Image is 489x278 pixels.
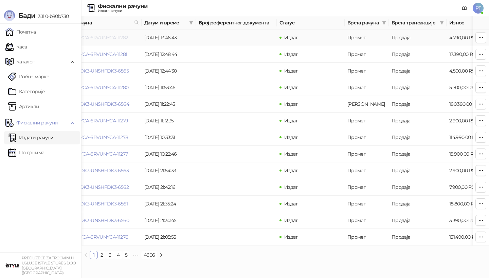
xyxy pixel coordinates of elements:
[389,162,447,179] td: Продаја
[473,3,484,14] span: PT
[61,46,142,63] td: 6RVUNYCA-6RVUNYCA-11281
[345,196,389,212] td: Промет
[8,85,45,98] a: Категорије
[8,100,39,113] a: ArtikliАртикли
[64,19,131,26] span: Број рачуна
[284,151,298,157] span: Издат
[142,29,196,46] td: [DATE] 13:46:43
[5,40,27,54] a: Каса
[5,259,19,272] img: 64x64-companyLogo-77b92cf4-9946-4f36-9751-bf7bb5fd2c7d.png
[389,179,447,196] td: Продаја
[61,63,142,79] td: UNSHFDK3-UNSHFDK3-6565
[81,251,90,259] button: left
[64,68,129,74] a: UNSHFDK3-UNSHFDK3-6565
[64,84,128,91] a: 6RVUNYCA-6RVUNYCA-11280
[389,79,447,96] td: Продаја
[277,16,345,29] th: Статус
[142,196,196,212] td: [DATE] 21:35:24
[142,146,196,162] td: [DATE] 10:22:46
[284,101,298,107] span: Издат
[64,217,129,223] a: UNSHFDK3-UNSHFDK3-6560
[61,79,142,96] td: 6RVUNYCA-6RVUNYCA-11280
[345,229,389,245] td: Промет
[61,229,142,245] td: 6RVUNYCA-6RVUNYCA-11276
[8,131,54,144] a: Издати рачуни
[449,19,485,26] span: Износ
[389,229,447,245] td: Продаја
[64,151,128,157] a: 6RVUNYCA-6RVUNYCA-11277
[382,21,386,25] span: filter
[114,251,122,259] a: 4
[142,179,196,196] td: [DATE] 21:42:16
[61,179,142,196] td: UNSHFDK3-UNSHFDK3-6562
[389,96,447,113] td: Продаја
[98,251,106,259] li: 2
[61,96,142,113] td: UNSHFDK3-UNSHFDK3-6564
[84,253,88,257] span: left
[64,167,129,174] a: UNSHFDK3-UNSHFDK3-6563
[61,196,142,212] td: UNSHFDK3-UNSHFDK3-6561
[18,12,35,20] span: Бади
[106,251,114,259] li: 3
[345,79,389,96] td: Промет
[284,217,298,223] span: Издат
[81,251,90,259] li: Претходна страна
[345,146,389,162] td: Промет
[22,256,76,275] small: PREDUZEĆE ZA TRGOVINU I USLUGE ISTYLE STORES DOO [GEOGRAPHIC_DATA] ([GEOGRAPHIC_DATA])
[61,113,142,129] td: 6RVUNYCA-6RVUNYCA-11279
[64,101,129,107] a: UNSHFDK3-UNSHFDK3-6564
[389,196,447,212] td: Продаја
[90,251,97,259] a: 1
[347,19,379,26] span: Врста рачуна
[284,234,298,240] span: Издат
[5,25,36,39] a: Почетна
[122,251,130,259] li: 5
[284,134,298,140] span: Издат
[157,251,165,259] li: Следећа страна
[284,167,298,174] span: Издат
[61,212,142,229] td: UNSHFDK3-UNSHFDK3-6560
[64,184,129,190] a: UNSHFDK3-UNSHFDK3-6562
[8,146,44,159] a: По данима
[345,29,389,46] td: Промет
[389,129,447,146] td: Продаја
[142,212,196,229] td: [DATE] 21:30:45
[381,18,387,28] span: filter
[8,70,49,83] a: Робне марке
[157,251,165,259] button: right
[61,129,142,146] td: 6RVUNYCA-6RVUNYCA-11278
[284,68,298,74] span: Издат
[64,201,128,207] a: UNSHFDK3-UNSHFDK3-6561
[284,118,298,124] span: Издат
[98,4,147,9] div: Фискални рачуни
[64,51,127,57] a: 6RVUNYCA-6RVUNYCA-11281
[459,3,470,14] a: Документација
[64,234,128,240] a: 6RVUNYCA-6RVUNYCA-11276
[345,129,389,146] td: Промет
[389,113,447,129] td: Продаја
[142,129,196,146] td: [DATE] 10:33:31
[64,118,128,124] a: 6RVUNYCA-6RVUNYCA-11279
[123,251,130,259] a: 5
[389,212,447,229] td: Продаја
[389,146,447,162] td: Продаја
[440,21,444,25] span: filter
[142,46,196,63] td: [DATE] 12:48:44
[389,16,447,29] th: Врста трансакције
[284,35,298,41] span: Издат
[142,113,196,129] td: [DATE] 11:12:35
[284,201,298,207] span: Издат
[345,63,389,79] td: Промет
[64,35,128,41] a: 6RVUNYCA-6RVUNYCA-11282
[61,29,142,46] td: 6RVUNYCA-6RVUNYCA-11282
[345,16,389,29] th: Врста рачуна
[64,134,128,140] a: 6RVUNYCA-6RVUNYCA-11278
[284,184,298,190] span: Издат
[345,179,389,196] td: Промет
[141,251,157,259] li: 4606
[142,96,196,113] td: [DATE] 11:22:45
[196,16,277,29] th: Број референтног документа
[284,84,298,91] span: Издат
[142,79,196,96] td: [DATE] 11:53:46
[61,162,142,179] td: UNSHFDK3-UNSHFDK3-6563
